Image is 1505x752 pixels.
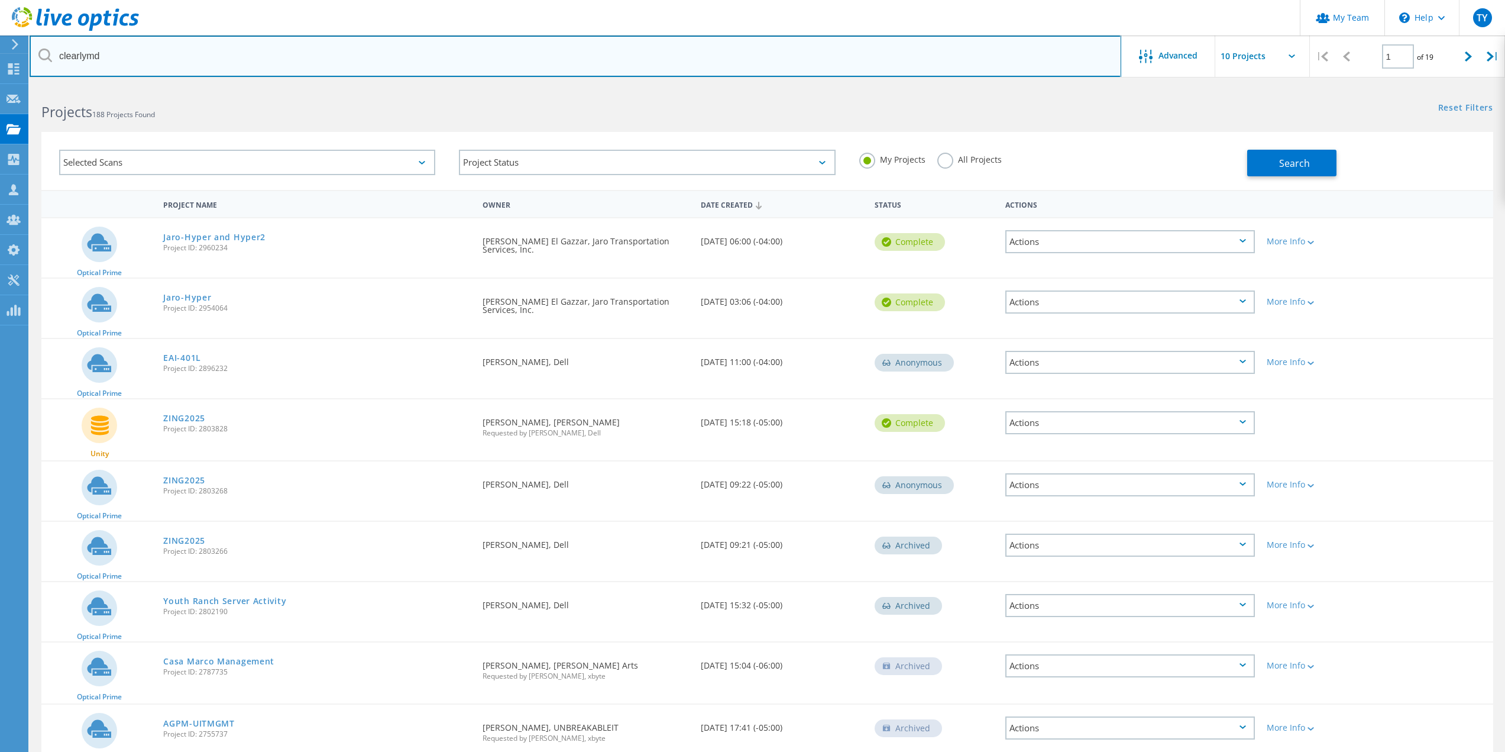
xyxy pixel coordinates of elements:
[157,193,477,215] div: Project Name
[695,218,869,257] div: [DATE] 06:00 (-04:00)
[163,305,471,312] span: Project ID: 2954064
[163,657,274,666] a: Casa Marco Management
[695,582,869,621] div: [DATE] 15:32 (-05:00)
[77,693,122,701] span: Optical Prime
[875,233,945,251] div: Complete
[695,522,869,561] div: [DATE] 09:21 (-05:00)
[875,719,942,737] div: Archived
[875,476,954,494] div: Anonymous
[1267,358,1371,366] div: More Info
[163,731,471,738] span: Project ID: 2755737
[77,512,122,519] span: Optical Prime
[1267,480,1371,489] div: More Info
[483,430,688,437] span: Requested by [PERSON_NAME], Dell
[477,279,694,326] div: [PERSON_NAME] El Gazzar, Jaro Transportation Services, Inc.
[77,390,122,397] span: Optical Prime
[1005,291,1255,314] div: Actions
[1267,541,1371,549] div: More Info
[875,414,945,432] div: Complete
[1005,654,1255,677] div: Actions
[30,35,1121,77] input: Search projects by name, owner, ID, company, etc
[477,339,694,378] div: [PERSON_NAME], Dell
[1005,717,1255,740] div: Actions
[1158,51,1197,60] span: Advanced
[163,488,471,495] span: Project ID: 2803268
[477,218,694,266] div: [PERSON_NAME] El Gazzar, Jaro Transportation Services, Inc.
[1267,298,1371,306] div: More Info
[163,244,471,251] span: Project ID: 2960234
[163,537,205,545] a: ZING2025
[163,293,211,302] a: Jaro-Hyper
[77,633,122,640] span: Optical Prime
[163,476,205,485] a: ZING2025
[1310,35,1334,78] div: |
[869,193,999,215] div: Status
[77,573,122,580] span: Optical Prime
[477,461,694,501] div: [PERSON_NAME], Dell
[163,365,471,372] span: Project ID: 2896232
[163,425,471,433] span: Project ID: 2803828
[875,354,954,372] div: Anonymous
[477,582,694,621] div: [PERSON_NAME], Dell
[1399,12,1410,23] svg: \n
[92,109,155,120] span: 188 Projects Found
[163,608,471,615] span: Project ID: 2802190
[477,193,694,215] div: Owner
[483,673,688,680] span: Requested by [PERSON_NAME], xbyte
[875,537,942,554] div: Archived
[12,25,139,33] a: Live Optics Dashboard
[695,193,869,215] div: Date Created
[875,293,945,311] div: Complete
[695,279,869,318] div: [DATE] 03:06 (-04:00)
[875,657,942,675] div: Archived
[1005,534,1255,557] div: Actions
[1005,594,1255,617] div: Actions
[41,102,92,121] b: Projects
[77,330,122,337] span: Optical Prime
[999,193,1261,215] div: Actions
[483,735,688,742] span: Requested by [PERSON_NAME], xbyte
[1477,13,1487,22] span: TY
[1267,237,1371,246] div: More Info
[477,522,694,561] div: [PERSON_NAME], Dell
[695,461,869,501] div: [DATE] 09:22 (-05:00)
[163,233,266,241] a: Jaro-Hyper and Hyper2
[695,705,869,744] div: [DATE] 17:41 (-05:00)
[459,150,835,175] div: Project Status
[77,269,122,276] span: Optical Prime
[59,150,435,175] div: Selected Scans
[1005,351,1255,374] div: Actions
[1247,150,1336,176] button: Search
[695,339,869,378] div: [DATE] 11:00 (-04:00)
[1005,411,1255,434] div: Actions
[859,153,925,164] label: My Projects
[1481,35,1505,78] div: |
[163,548,471,555] span: Project ID: 2803266
[163,719,234,728] a: AGPM-UITMGMT
[477,399,694,448] div: [PERSON_NAME], [PERSON_NAME]
[163,354,201,362] a: EAI-401L
[477,643,694,692] div: [PERSON_NAME], [PERSON_NAME] Arts
[1267,724,1371,732] div: More Info
[163,414,205,422] a: ZING2025
[163,597,286,605] a: Youth Ranch Server Activity
[1279,157,1310,170] span: Search
[875,597,942,615] div: Archived
[937,153,1002,164] label: All Projects
[90,450,109,457] span: Unity
[695,643,869,682] div: [DATE] 15:04 (-06:00)
[695,399,869,438] div: [DATE] 15:18 (-05:00)
[1267,661,1371,670] div: More Info
[163,669,471,676] span: Project ID: 2787735
[1005,473,1255,496] div: Actions
[1005,230,1255,253] div: Actions
[1438,104,1493,114] a: Reset Filters
[1267,601,1371,609] div: More Info
[1417,52,1433,62] span: of 19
